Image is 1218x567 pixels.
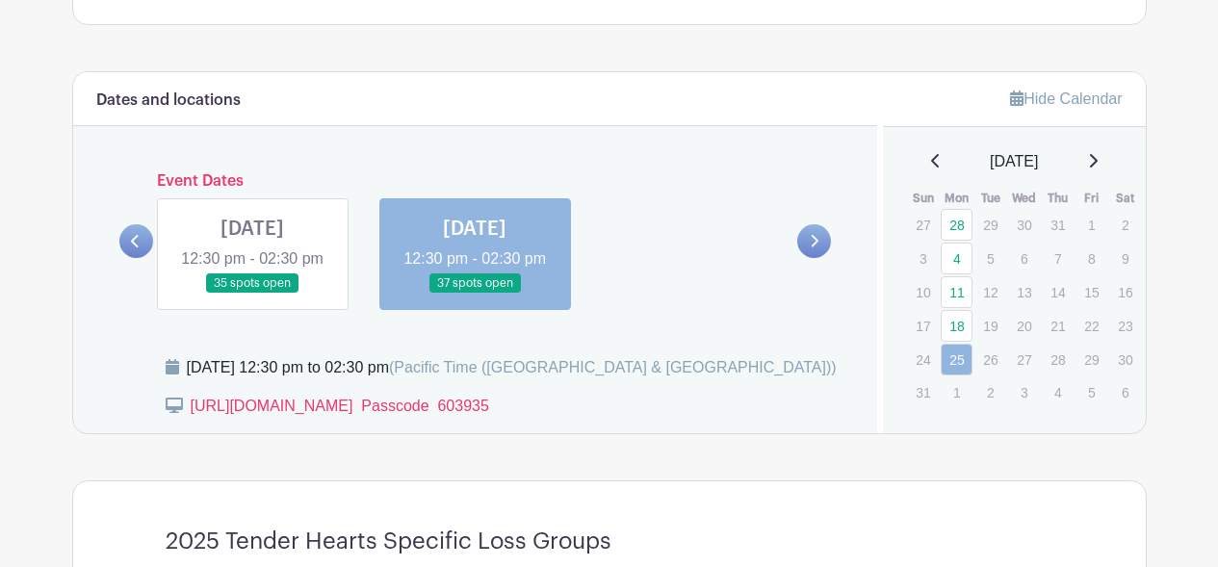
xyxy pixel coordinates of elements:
[990,150,1038,173] span: [DATE]
[1008,345,1040,374] p: 27
[1042,244,1074,273] p: 7
[1109,345,1141,374] p: 30
[940,189,973,208] th: Mon
[1075,345,1107,374] p: 29
[1075,277,1107,307] p: 15
[1109,377,1141,407] p: 6
[974,277,1006,307] p: 12
[973,189,1007,208] th: Tue
[1008,277,1040,307] p: 13
[907,377,939,407] p: 31
[1041,189,1075,208] th: Thu
[166,528,611,555] h4: 2025 Tender Hearts Specific Loss Groups
[1008,377,1040,407] p: 3
[1010,90,1122,107] a: Hide Calendar
[941,310,972,342] a: 18
[906,189,940,208] th: Sun
[1042,377,1074,407] p: 4
[974,345,1006,374] p: 26
[1075,311,1107,341] p: 22
[1075,244,1107,273] p: 8
[1008,244,1040,273] p: 6
[1042,210,1074,240] p: 31
[1007,189,1041,208] th: Wed
[1075,210,1107,240] p: 1
[907,210,939,240] p: 27
[1075,189,1108,208] th: Fri
[974,311,1006,341] p: 19
[1109,210,1141,240] p: 2
[907,311,939,341] p: 17
[191,398,489,414] a: [URL][DOMAIN_NAME] Passcode 603935
[941,276,972,308] a: 11
[1008,210,1040,240] p: 30
[941,209,972,241] a: 28
[389,359,837,375] span: (Pacific Time ([GEOGRAPHIC_DATA] & [GEOGRAPHIC_DATA]))
[974,244,1006,273] p: 5
[1109,277,1141,307] p: 16
[1075,377,1107,407] p: 5
[974,377,1006,407] p: 2
[1042,311,1074,341] p: 21
[1109,244,1141,273] p: 9
[907,277,939,307] p: 10
[941,243,972,274] a: 4
[907,345,939,374] p: 24
[1109,311,1141,341] p: 23
[1042,345,1074,374] p: 28
[1008,311,1040,341] p: 20
[974,210,1006,240] p: 29
[96,91,241,110] h6: Dates and locations
[153,172,798,191] h6: Event Dates
[187,356,837,379] div: [DATE] 12:30 pm to 02:30 pm
[1108,189,1142,208] th: Sat
[941,377,972,407] p: 1
[907,244,939,273] p: 3
[1042,277,1074,307] p: 14
[941,344,972,375] a: 25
